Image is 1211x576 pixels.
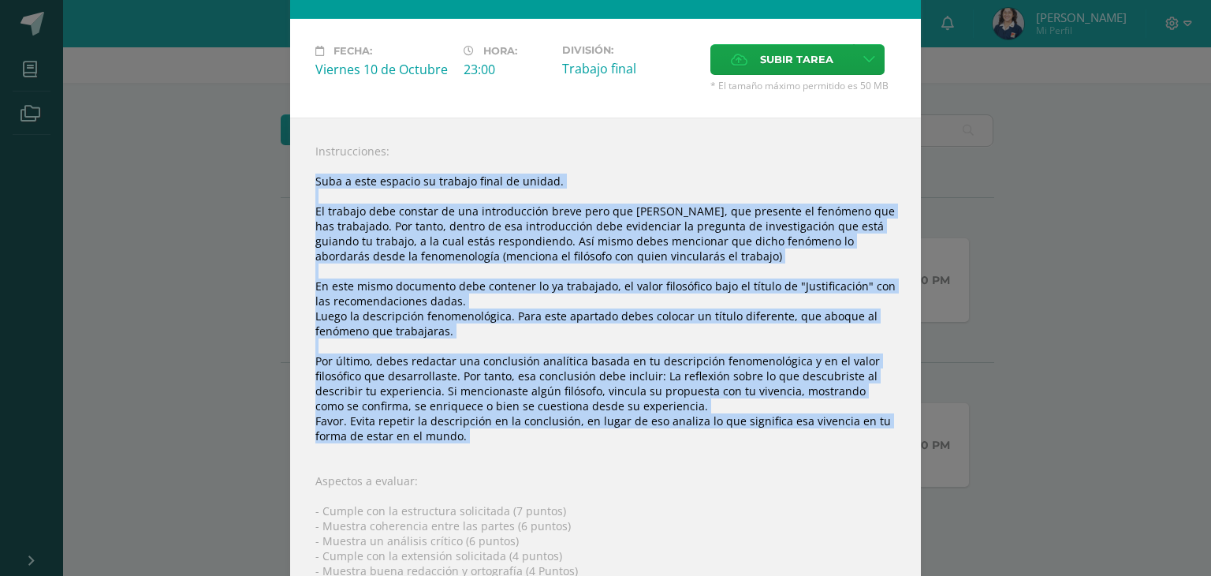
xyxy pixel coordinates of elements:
[464,61,550,78] div: 23:00
[562,60,698,77] div: Trabajo final
[333,45,372,57] span: Fecha:
[483,45,517,57] span: Hora:
[710,79,896,92] span: * El tamaño máximo permitido es 50 MB
[562,44,698,56] label: División:
[760,45,833,74] span: Subir tarea
[315,61,451,78] div: Viernes 10 de Octubre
